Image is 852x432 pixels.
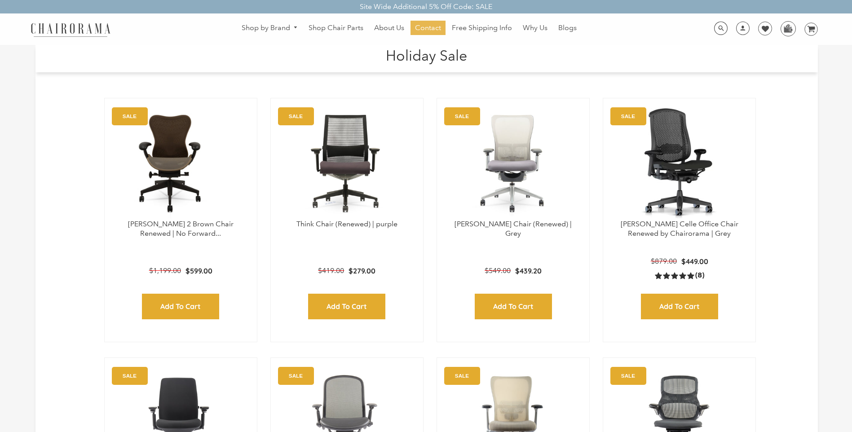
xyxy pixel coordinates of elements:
input: Add to Cart [475,294,552,319]
span: Blogs [558,23,577,33]
span: $1,199.00 [149,266,181,275]
text: SALE [621,113,635,119]
a: 5.0 rating (8 votes) [655,271,704,280]
a: Zody Chair (Renewed) | Grey - chairorama Zody Chair (Renewed) | Grey - chairorama [446,107,580,220]
h1: Holiday Sale [44,45,809,64]
a: Herman Miller Mirra 2 Brown Chair Renewed | No Forward Tilt | - chairorama Herman Miller Mirra 2 ... [114,107,248,220]
text: SALE [455,113,469,119]
span: $279.00 [349,266,375,275]
a: Blogs [554,21,581,35]
img: WhatsApp_Image_2024-07-12_at_16.23.01.webp [781,22,795,35]
a: Think Chair (Renewed) | purple - chairorama Think Chair (Renewed) | purple - chairorama [280,107,414,220]
a: Why Us [518,21,552,35]
text: SALE [289,373,303,379]
img: Herman Miller Mirra 2 Brown Chair Renewed | No Forward Tilt | - chairorama [114,107,226,220]
span: Free Shipping Info [452,23,512,33]
span: $419.00 [318,266,344,275]
a: Shop Chair Parts [304,21,368,35]
a: Shop by Brand [237,21,303,35]
a: Herman Miller Celle Office Chair Renewed by Chairorama | Grey - chairorama Herman Miller Celle Of... [612,107,746,220]
span: About Us [374,23,404,33]
text: SALE [122,373,136,379]
span: $549.00 [485,266,511,275]
span: $449.00 [681,257,708,266]
span: $879.00 [651,257,677,265]
span: $599.00 [185,266,212,275]
a: Think Chair (Renewed) | purple [296,220,397,228]
span: $439.20 [515,266,542,275]
text: SALE [122,113,136,119]
input: Add to Cart [641,294,718,319]
span: (8) [695,271,704,280]
input: Add to Cart [308,294,385,319]
a: [PERSON_NAME] Celle Office Chair Renewed by Chairorama | Grey [621,220,738,238]
span: Contact [415,23,441,33]
text: SALE [289,113,303,119]
img: Think Chair (Renewed) | purple - chairorama [280,107,414,220]
a: About Us [370,21,409,35]
text: SALE [621,373,635,379]
img: Zody Chair (Renewed) | Grey - chairorama [446,107,580,220]
a: [PERSON_NAME] Chair (Renewed) | Grey [455,220,572,238]
text: SALE [455,373,469,379]
input: Add to Cart [142,294,219,319]
span: Shop Chair Parts [309,23,363,33]
nav: DesktopNavigation [154,21,665,37]
a: Free Shipping Info [447,21,516,35]
a: [PERSON_NAME] 2 Brown Chair Renewed | No Forward... [128,220,234,238]
a: Contact [411,21,446,35]
span: Why Us [523,23,547,33]
img: Herman Miller Celle Office Chair Renewed by Chairorama | Grey - chairorama [612,107,746,220]
img: chairorama [26,22,115,37]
